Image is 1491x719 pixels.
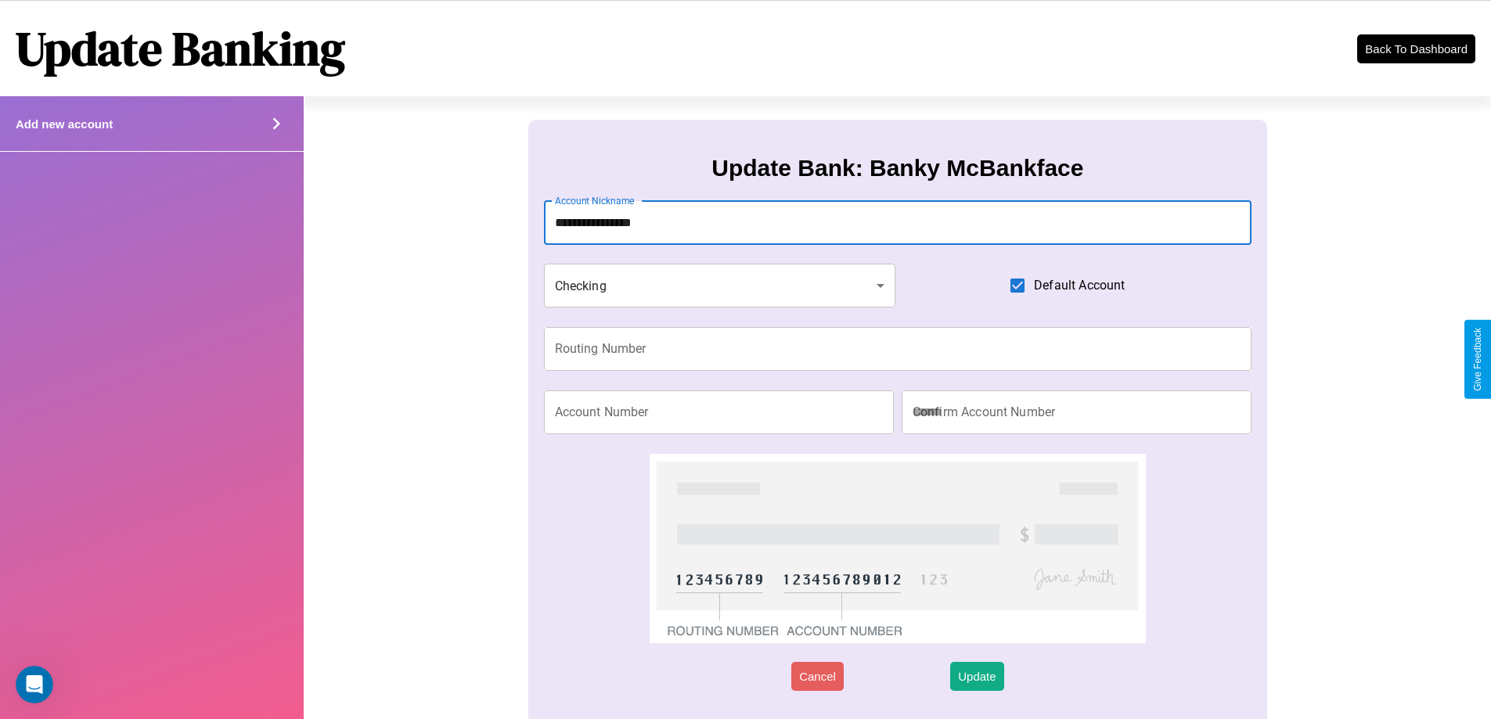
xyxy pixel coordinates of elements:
h4: Add new account [16,117,113,131]
img: check [650,454,1145,643]
div: Give Feedback [1472,328,1483,391]
label: Account Nickname [555,194,635,207]
button: Cancel [791,662,844,691]
div: Checking [544,264,896,307]
span: Default Account [1034,276,1125,295]
button: Update [950,662,1003,691]
button: Back To Dashboard [1357,34,1475,63]
h3: Update Bank: Banky McBankface [711,155,1083,182]
iframe: Intercom live chat [16,666,53,703]
h1: Update Banking [16,16,345,81]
